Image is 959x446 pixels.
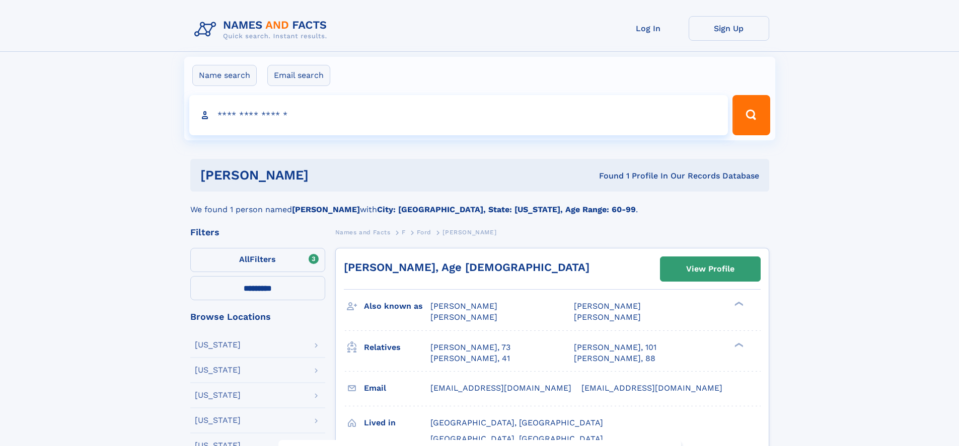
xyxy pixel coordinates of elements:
[364,380,430,397] h3: Email
[430,418,603,427] span: [GEOGRAPHIC_DATA], [GEOGRAPHIC_DATA]
[344,261,589,274] a: [PERSON_NAME], Age [DEMOGRAPHIC_DATA]
[190,16,335,43] img: Logo Names and Facts
[292,205,360,214] b: [PERSON_NAME]
[267,65,330,86] label: Email search
[430,312,497,322] span: [PERSON_NAME]
[732,95,770,135] button: Search Button
[402,229,406,236] span: F
[189,95,728,135] input: search input
[430,383,571,393] span: [EMAIL_ADDRESS][DOMAIN_NAME]
[430,342,510,353] a: [PERSON_NAME], 73
[574,301,641,311] span: [PERSON_NAME]
[364,298,430,315] h3: Also known as
[364,414,430,431] h3: Lived in
[200,169,454,182] h1: [PERSON_NAME]
[581,383,722,393] span: [EMAIL_ADDRESS][DOMAIN_NAME]
[195,391,241,399] div: [US_STATE]
[430,301,497,311] span: [PERSON_NAME]
[660,257,760,281] a: View Profile
[364,339,430,356] h3: Relatives
[417,226,431,238] a: Ford
[402,226,406,238] a: F
[608,16,689,41] a: Log In
[190,312,325,321] div: Browse Locations
[195,341,241,349] div: [US_STATE]
[442,229,496,236] span: [PERSON_NAME]
[195,366,241,374] div: [US_STATE]
[190,192,769,216] div: We found 1 person named with .
[190,248,325,272] label: Filters
[574,312,641,322] span: [PERSON_NAME]
[190,228,325,237] div: Filters
[192,65,257,86] label: Name search
[430,434,603,443] span: [GEOGRAPHIC_DATA], [GEOGRAPHIC_DATA]
[195,416,241,424] div: [US_STATE]
[574,353,655,364] a: [PERSON_NAME], 88
[732,341,744,348] div: ❯
[335,226,391,238] a: Names and Facts
[689,16,769,41] a: Sign Up
[686,257,734,281] div: View Profile
[574,342,656,353] a: [PERSON_NAME], 101
[239,254,250,264] span: All
[377,205,636,214] b: City: [GEOGRAPHIC_DATA], State: [US_STATE], Age Range: 60-99
[417,229,431,236] span: Ford
[454,170,759,182] div: Found 1 Profile In Our Records Database
[430,353,510,364] a: [PERSON_NAME], 41
[732,301,744,307] div: ❯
